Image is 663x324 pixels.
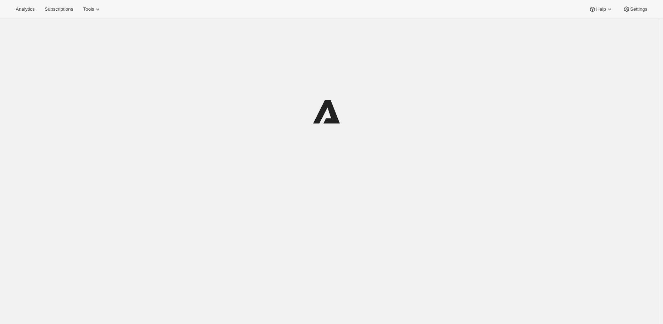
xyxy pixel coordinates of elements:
button: Settings [619,4,652,14]
span: Tools [83,6,94,12]
button: Analytics [11,4,39,14]
button: Tools [79,4,105,14]
span: Settings [630,6,647,12]
span: Help [596,6,606,12]
button: Subscriptions [40,4,77,14]
span: Subscriptions [45,6,73,12]
button: Help [585,4,617,14]
span: Analytics [16,6,35,12]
